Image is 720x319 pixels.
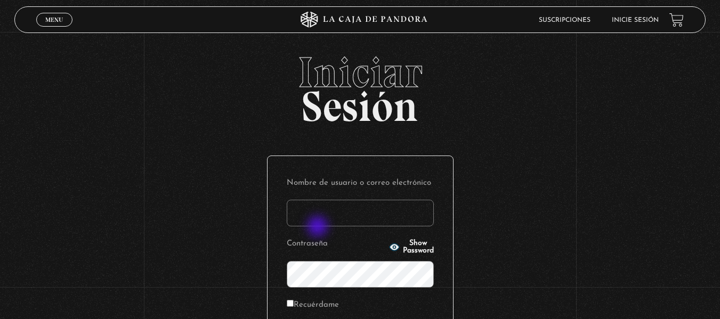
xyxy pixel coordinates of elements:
span: Show Password [403,240,434,255]
label: Contraseña [287,236,386,252]
button: Show Password [389,240,434,255]
a: View your shopping cart [669,12,684,27]
span: Iniciar [14,51,706,94]
a: Inicie sesión [612,17,659,23]
label: Nombre de usuario o correo electrónico [287,175,434,192]
span: Menu [45,17,63,23]
input: Recuérdame [287,300,294,307]
span: Cerrar [42,26,67,33]
a: Suscripciones [539,17,590,23]
h2: Sesión [14,51,706,119]
label: Recuérdame [287,297,339,314]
